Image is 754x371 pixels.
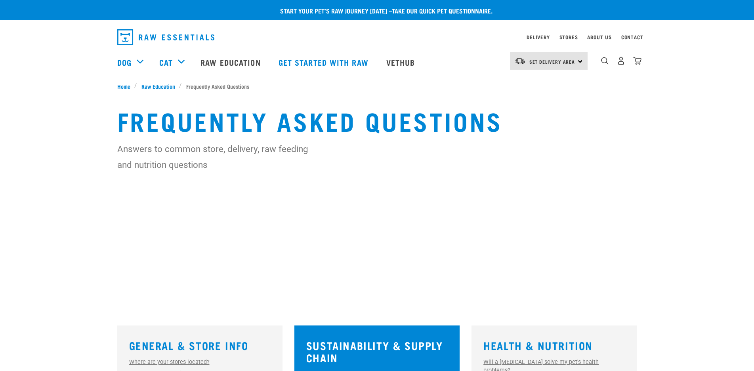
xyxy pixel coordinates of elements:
[117,29,214,45] img: Raw Essentials Logo
[117,106,637,135] h1: Frequently Asked Questions
[559,36,578,38] a: Stores
[117,56,132,68] a: Dog
[117,82,130,90] span: Home
[306,339,448,363] h3: Sustainability & Supply Chain
[587,36,611,38] a: About Us
[111,26,643,48] nav: dropdown navigation
[141,82,175,90] span: Raw Education
[271,46,378,78] a: Get started with Raw
[159,56,173,68] a: Cat
[527,36,550,38] a: Delivery
[193,46,270,78] a: Raw Education
[617,57,625,65] img: user.png
[633,57,641,65] img: home-icon@2x.png
[117,82,637,90] nav: breadcrumbs
[129,359,210,365] a: Where are your stores located?
[621,36,643,38] a: Contact
[529,60,575,63] span: Set Delivery Area
[129,339,271,352] h3: General & Store Info
[483,339,625,352] h3: Health & Nutrition
[601,57,609,65] img: home-icon-1@2x.png
[378,46,425,78] a: Vethub
[137,82,179,90] a: Raw Education
[117,82,135,90] a: Home
[515,57,525,65] img: van-moving.png
[392,9,492,12] a: take our quick pet questionnaire.
[117,141,325,173] p: Answers to common store, delivery, raw feeding and nutrition questions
